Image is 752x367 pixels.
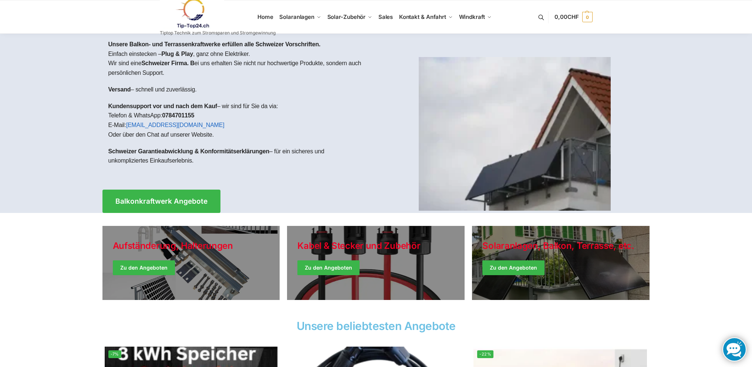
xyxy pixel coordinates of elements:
strong: Kundensupport vor und nach dem Kauf [108,103,217,109]
strong: Schweizer Garantieabwicklung & Konformitätserklärungen [108,148,270,154]
a: Solaranlagen [276,0,324,34]
img: Home 1 [419,57,611,211]
a: Solar-Zubehör [324,0,375,34]
a: Balkonkraftwerk Angebote [102,190,220,213]
span: 0,00 [554,13,579,20]
p: Wir sind eine ei uns erhalten Sie nicht nur hochwertige Produkte, sondern auch persönlichen Support. [108,59,370,77]
strong: Versand [108,86,131,93]
span: Kontakt & Anfahrt [399,13,446,20]
span: Sales [378,13,393,20]
p: – für ein sicheres und unkompliziertes Einkaufserlebnis. [108,147,370,166]
span: 0 [582,12,593,22]
a: [EMAIL_ADDRESS][DOMAIN_NAME] [126,122,225,128]
div: Einfach einstecken – , ganz ohne Elektriker. [102,34,376,179]
p: – wir sind für Sie da via: Telefon & WhatsApp: E-Mail: Oder über den Chat auf unserer Website. [108,101,370,139]
a: Windkraft [456,0,495,34]
a: Holiday Style [102,226,280,300]
p: Tiptop Technik zum Stromsparen und Stromgewinnung [160,31,276,35]
span: CHF [567,13,579,20]
strong: Unsere Balkon- und Terrassenkraftwerke erfüllen alle Schweizer Vorschriften. [108,41,321,47]
a: Sales [375,0,396,34]
span: Solaranlagen [279,13,314,20]
a: Winter Jackets [472,226,650,300]
h2: Unsere beliebtesten Angebote [102,320,650,331]
span: Windkraft [459,13,485,20]
strong: 0784701155 [162,112,194,119]
strong: Plug & Play [161,51,193,57]
a: 0,00CHF 0 [554,6,592,28]
strong: Schweizer Firma. B [141,60,194,66]
a: Kontakt & Anfahrt [396,0,456,34]
p: – schnell und zuverlässig. [108,85,370,94]
a: Holiday Style [287,226,465,300]
span: Balkonkraftwerk Angebote [115,198,208,205]
span: Solar-Zubehör [327,13,366,20]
